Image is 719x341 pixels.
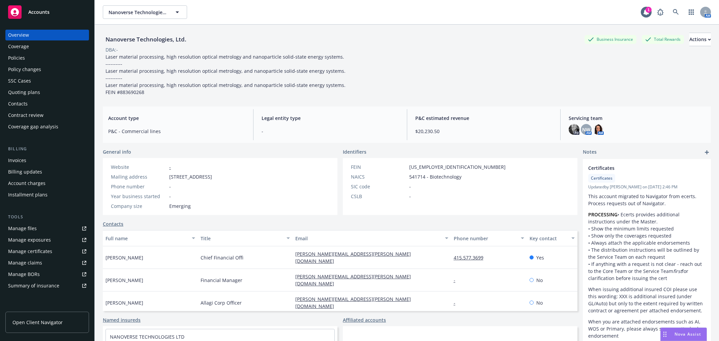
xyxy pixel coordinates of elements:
[569,124,579,135] img: photo
[8,189,48,200] div: Installment plans
[454,254,489,261] a: 415.577.3699
[111,173,167,180] div: Mailing address
[8,223,37,234] div: Manage files
[588,286,706,314] p: When issuing additional insured COI please use this wording: XXX is additional insured (under GL/...
[8,87,40,98] div: Quoting plans
[8,257,42,268] div: Manage claims
[530,235,567,242] div: Key contact
[110,334,184,340] a: NANOVERSE TECHNOLOGIES LTD
[5,235,89,245] a: Manage exposures
[5,246,89,257] a: Manage certificates
[103,316,141,323] a: Named insureds
[8,269,40,280] div: Manage BORs
[703,148,711,156] a: add
[103,230,198,246] button: Full name
[201,277,242,284] span: Financial Manager
[5,166,89,177] a: Billing updates
[585,35,636,43] div: Business Insurance
[536,277,543,284] span: No
[654,5,667,19] a: Report a Bug
[111,193,167,200] div: Year business started
[669,5,683,19] a: Search
[409,183,411,190] span: -
[415,115,552,122] span: P&C estimated revenue
[262,128,398,135] span: -
[591,175,612,181] span: Certificates
[5,269,89,280] a: Manage BORs
[169,164,171,170] a: -
[108,128,245,135] span: P&C - Commercial lines
[106,235,188,242] div: Full name
[262,115,398,122] span: Legal entity type
[8,235,51,245] div: Manage exposures
[295,273,411,287] a: [PERSON_NAME][EMAIL_ADDRESS][PERSON_NAME][DOMAIN_NAME]
[8,98,28,109] div: Contacts
[646,7,652,13] div: 1
[103,220,123,227] a: Contacts
[5,214,89,220] div: Tools
[8,110,43,121] div: Contract review
[295,251,411,264] a: [PERSON_NAME][EMAIL_ADDRESS][PERSON_NAME][DOMAIN_NAME]
[8,280,59,291] div: Summary of insurance
[409,193,411,200] span: -
[106,46,118,53] div: DBA: -
[293,230,451,246] button: Email
[8,41,29,52] div: Coverage
[111,163,167,170] div: Website
[527,230,577,246] button: Key contact
[111,203,167,210] div: Company size
[588,318,706,339] p: When you are attached endorsements such as AI, WOS or Primary, please always say: per attached en...
[201,299,242,306] span: Allagi Corp Officer
[351,193,407,200] div: CSLB
[343,316,386,323] a: Affiliated accounts
[108,115,245,122] span: Account type
[661,328,669,341] div: Drag to move
[295,296,411,309] a: [PERSON_NAME][EMAIL_ADDRESS][PERSON_NAME][DOMAIN_NAME]
[8,30,29,40] div: Overview
[415,128,552,135] span: $20,230.50
[660,328,707,341] button: Nova Assist
[582,126,590,133] span: NW
[5,53,89,63] a: Policies
[103,35,189,44] div: Nanoverse Technologies, Ltd.
[343,148,366,155] span: Identifiers
[351,183,407,190] div: SIC code
[351,173,407,180] div: NAICS
[5,178,89,189] a: Account charges
[642,35,684,43] div: Total Rewards
[169,183,171,190] span: -
[12,319,63,326] span: Open Client Navigator
[5,3,89,22] a: Accounts
[106,54,346,95] span: Laser material processing, high resolution optical metrology and nanoparticle solid-state energy ...
[536,299,543,306] span: No
[5,155,89,166] a: Invoices
[5,146,89,152] div: Billing
[8,64,41,75] div: Policy changes
[295,235,441,242] div: Email
[5,41,89,52] a: Coverage
[5,121,89,132] a: Coverage gap analysis
[5,223,89,234] a: Manage files
[409,173,461,180] span: 541714 - Biotechnology
[351,163,407,170] div: FEIN
[583,148,597,156] span: Notes
[689,33,711,46] button: Actions
[106,254,143,261] span: [PERSON_NAME]
[5,110,89,121] a: Contract review
[454,300,461,306] a: -
[5,305,89,311] div: Analytics hub
[5,280,89,291] a: Summary of insurance
[454,235,517,242] div: Phone number
[685,5,698,19] a: Switch app
[169,173,212,180] span: [STREET_ADDRESS]
[8,246,52,257] div: Manage certificates
[673,268,682,274] em: first
[28,9,50,15] span: Accounts
[169,203,191,210] span: Emerging
[5,87,89,98] a: Quoting plans
[8,155,26,166] div: Invoices
[588,164,688,172] span: Certificates
[588,211,706,282] p: • Ecerts provides additional instructions under the Master. • Show the minimum limits requested •...
[8,166,42,177] div: Billing updates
